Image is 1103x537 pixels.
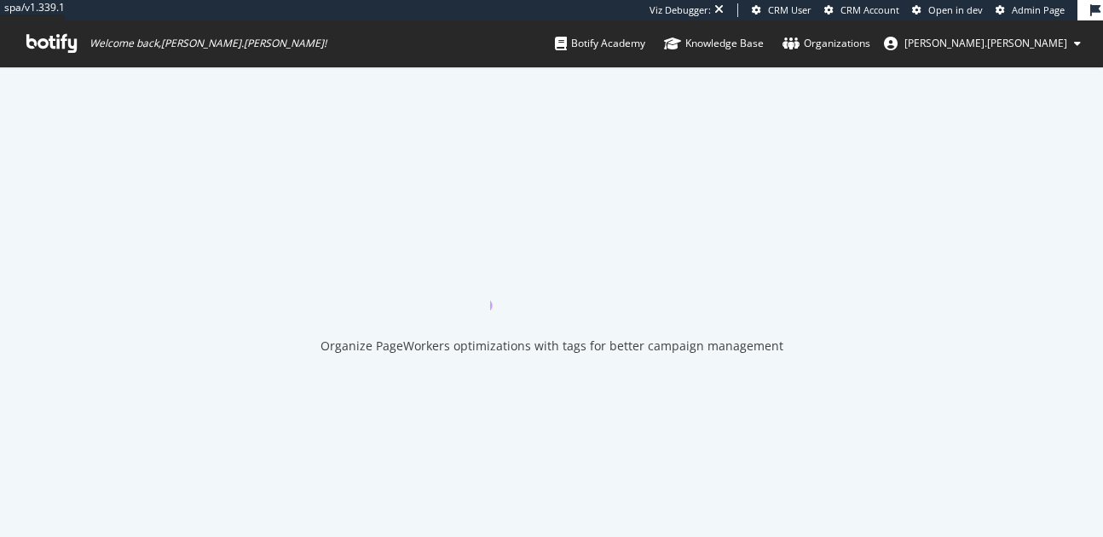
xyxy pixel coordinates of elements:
[90,37,326,50] span: Welcome back, [PERSON_NAME].[PERSON_NAME] !
[555,35,645,52] div: Botify Academy
[904,36,1067,50] span: alex.johnson
[996,3,1065,17] a: Admin Page
[782,20,870,66] a: Organizations
[650,3,711,17] div: Viz Debugger:
[490,249,613,310] div: animation
[752,3,811,17] a: CRM User
[1012,3,1065,16] span: Admin Page
[768,3,811,16] span: CRM User
[664,35,764,52] div: Knowledge Base
[840,3,899,16] span: CRM Account
[555,20,645,66] a: Botify Academy
[928,3,983,16] span: Open in dev
[912,3,983,17] a: Open in dev
[321,338,783,355] div: Organize PageWorkers optimizations with tags for better campaign management
[782,35,870,52] div: Organizations
[664,20,764,66] a: Knowledge Base
[824,3,899,17] a: CRM Account
[870,30,1094,57] button: [PERSON_NAME].[PERSON_NAME]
